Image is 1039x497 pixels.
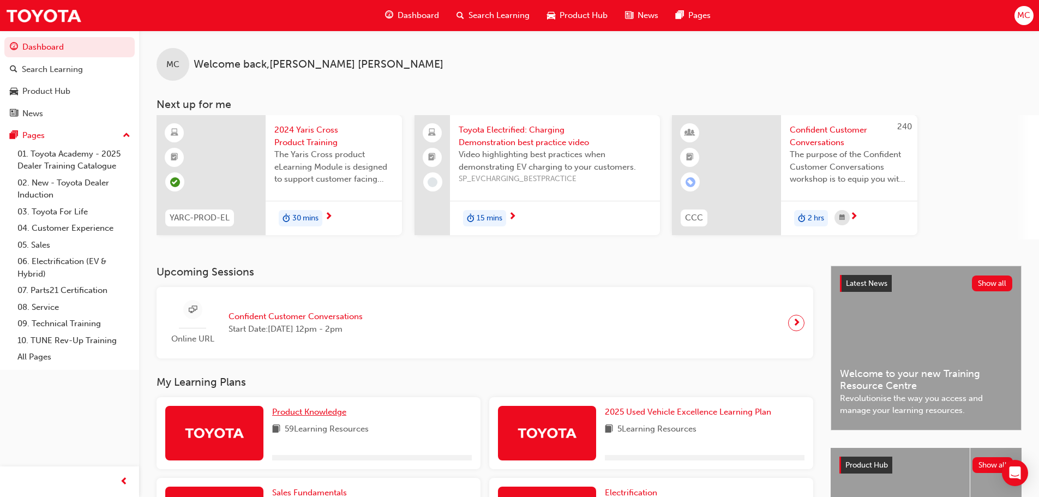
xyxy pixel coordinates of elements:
span: guage-icon [385,9,393,22]
img: Trak [184,423,244,442]
a: 06. Electrification (EV & Hybrid) [13,253,135,282]
span: Welcome back , [PERSON_NAME] [PERSON_NAME] [194,58,443,71]
button: Show all [972,457,1013,473]
span: laptop-icon [428,126,436,140]
a: Product Hub [4,81,135,101]
span: MC [1017,9,1030,22]
a: guage-iconDashboard [376,4,448,27]
span: duration-icon [798,211,806,225]
span: 5 Learning Resources [617,423,696,436]
span: news-icon [625,9,633,22]
span: The Yaris Cross product eLearning Module is designed to support customer facing sales staff with ... [274,148,393,185]
span: news-icon [10,109,18,119]
span: Online URL [165,333,220,345]
span: Confident Customer Conversations [790,124,909,148]
button: Pages [4,125,135,146]
span: Confident Customer Conversations [229,310,363,323]
span: learningResourceType_ELEARNING-icon [171,126,178,140]
span: 2024 Yaris Cross Product Training [274,124,393,148]
a: search-iconSearch Learning [448,4,538,27]
span: Welcome to your new Training Resource Centre [840,368,1012,392]
span: pages-icon [676,9,684,22]
span: prev-icon [120,475,128,489]
span: next-icon [508,212,517,222]
img: Trak [517,423,577,442]
span: Dashboard [398,9,439,22]
span: 30 mins [292,212,319,225]
span: News [638,9,658,22]
span: Pages [688,9,711,22]
span: YARC-PROD-EL [170,212,230,224]
span: Product Knowledge [272,407,346,417]
div: Open Intercom Messenger [1002,460,1028,486]
span: car-icon [547,9,555,22]
span: learningRecordVerb_PASS-icon [170,177,180,187]
span: CCC [685,212,703,224]
span: 240 [897,122,912,131]
a: YARC-PROD-EL2024 Yaris Cross Product TrainingThe Yaris Cross product eLearning Module is designed... [157,115,402,235]
a: 2025 Used Vehicle Excellence Learning Plan [605,406,776,418]
span: Latest News [846,279,887,288]
span: sessionType_ONLINE_URL-icon [189,303,197,317]
a: 08. Service [13,299,135,316]
a: 09. Technical Training [13,315,135,332]
span: Video highlighting best practices when demonstrating EV charging to your customers. [459,148,651,173]
a: Toyota Electrified: Charging Demonstration best practice videoVideo highlighting best practices w... [415,115,660,235]
span: next-icon [850,212,858,222]
a: Product HubShow all [839,457,1013,474]
span: book-icon [605,423,613,436]
a: Dashboard [4,37,135,57]
div: Pages [22,129,45,142]
span: up-icon [123,129,130,143]
span: Toyota Electrified: Charging Demonstration best practice video [459,124,651,148]
h3: Upcoming Sessions [157,266,813,278]
a: Search Learning [4,59,135,80]
span: pages-icon [10,131,18,141]
span: MC [166,58,179,71]
a: pages-iconPages [667,4,719,27]
span: 2025 Used Vehicle Excellence Learning Plan [605,407,771,417]
img: Trak [5,3,82,28]
a: Latest NewsShow all [840,275,1012,292]
span: next-icon [792,315,801,331]
span: search-icon [10,65,17,75]
button: Show all [972,276,1013,291]
h3: Next up for me [139,98,1039,111]
a: Online URLConfident Customer ConversationsStart Date:[DATE] 12pm - 2pm [165,296,804,350]
div: Search Learning [22,63,83,76]
button: MC [1014,6,1034,25]
span: 59 Learning Resources [285,423,369,436]
span: guage-icon [10,43,18,52]
span: duration-icon [283,211,290,225]
a: 240CCCConfident Customer ConversationsThe purpose of the Confident Customer Conversations worksho... [672,115,917,235]
span: 15 mins [477,212,502,225]
span: search-icon [457,9,464,22]
a: 02. New - Toyota Dealer Induction [13,175,135,203]
h3: My Learning Plans [157,376,813,388]
a: 03. Toyota For Life [13,203,135,220]
a: News [4,104,135,124]
span: learningRecordVerb_NONE-icon [428,177,437,187]
span: Search Learning [469,9,530,22]
span: next-icon [325,212,333,222]
span: Revolutionise the way you access and manage your learning resources. [840,392,1012,417]
span: The purpose of the Confident Customer Conversations workshop is to equip you with tools to commun... [790,148,909,185]
div: Product Hub [22,85,70,98]
a: 07. Parts21 Certification [13,282,135,299]
span: 2 hrs [808,212,824,225]
span: Product Hub [845,460,888,470]
span: booktick-icon [686,151,694,165]
a: car-iconProduct Hub [538,4,616,27]
span: book-icon [272,423,280,436]
span: car-icon [10,87,18,97]
a: Product Knowledge [272,406,351,418]
span: Product Hub [560,9,608,22]
div: News [22,107,43,120]
span: booktick-icon [171,151,178,165]
span: calendar-icon [839,211,845,225]
span: SP_EVCHARGING_BESTPRACTICE [459,173,651,185]
span: booktick-icon [428,151,436,165]
a: Latest NewsShow allWelcome to your new Training Resource CentreRevolutionise the way you access a... [831,266,1022,430]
